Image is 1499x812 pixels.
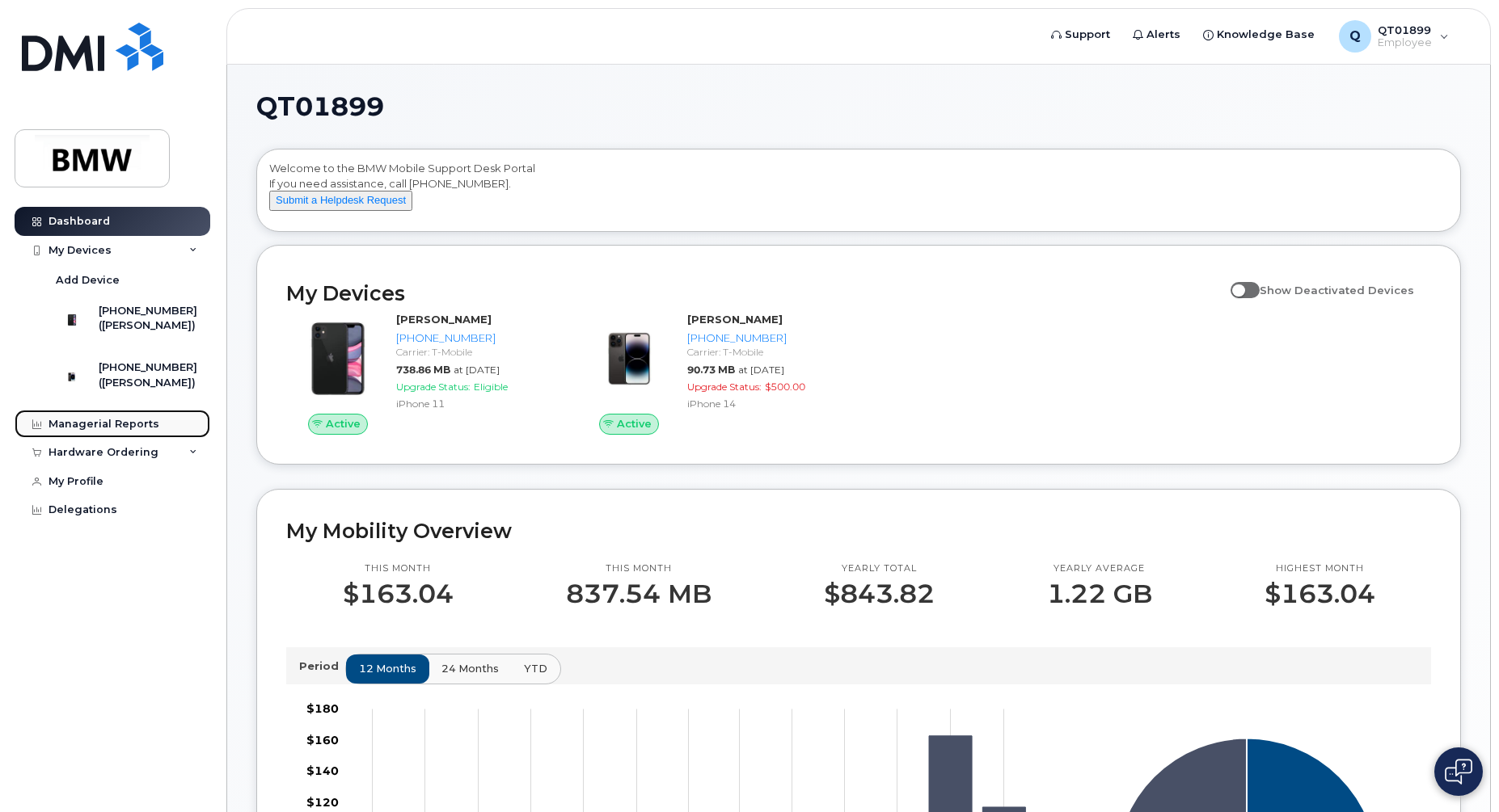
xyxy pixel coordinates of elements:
p: Highest month [1265,562,1375,575]
div: iPhone 11 [396,397,551,410]
span: Eligible [474,381,508,393]
span: YTD [524,661,547,676]
strong: [PERSON_NAME] [687,313,783,326]
div: [PHONE_NUMBER] [396,330,551,346]
p: 1.22 GB [1047,579,1152,608]
p: This month [343,562,454,575]
span: Active [617,416,652,431]
p: $163.04 [343,579,454,608]
a: Active[PERSON_NAME][PHONE_NUMBER]Carrier: T-Mobile90.73 MBat [DATE]Upgrade Status:$500.00iPhone 14 [577,312,849,435]
div: iPhone 14 [687,397,842,410]
p: 837.54 MB [566,579,711,608]
tspan: $120 [306,795,339,810]
img: Open chat [1445,759,1472,785]
tspan: $160 [306,732,339,747]
p: Yearly average [1047,562,1152,575]
p: Yearly total [824,562,935,575]
button: Submit a Helpdesk Request [269,191,412,211]
p: $163.04 [1265,579,1375,608]
span: at [DATE] [454,364,500,376]
span: 24 months [441,661,499,676]
h2: My Mobility Overview [286,519,1431,543]
img: iPhone_11.jpg [299,320,377,398]
span: QT01899 [256,95,384,119]
span: Upgrade Status: [687,381,762,393]
p: $843.82 [824,579,935,608]
span: Upgrade Status: [396,381,471,393]
a: Submit a Helpdesk Request [269,193,412,206]
span: $500.00 [765,381,805,393]
tspan: $140 [306,764,339,778]
span: at [DATE] [738,364,784,376]
img: image20231002-3703462-njx0qo.jpeg [590,320,668,398]
a: Active[PERSON_NAME][PHONE_NUMBER]Carrier: T-Mobile738.86 MBat [DATE]Upgrade Status:EligibleiPhone 11 [286,312,558,435]
span: Active [326,416,361,431]
div: Welcome to the BMW Mobile Support Desk Portal If you need assistance, call [PHONE_NUMBER]. [269,161,1448,225]
strong: [PERSON_NAME] [396,313,492,326]
div: [PHONE_NUMBER] [687,330,842,346]
div: Carrier: T-Mobile [687,345,842,359]
span: 90.73 MB [687,364,735,376]
span: 738.86 MB [396,364,450,376]
div: Carrier: T-Mobile [396,345,551,359]
span: Show Deactivated Devices [1260,284,1414,297]
h2: My Devices [286,281,1222,305]
tspan: $180 [306,701,339,716]
p: This month [566,562,711,575]
input: Show Deactivated Devices [1231,275,1244,288]
p: Period [299,658,345,674]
